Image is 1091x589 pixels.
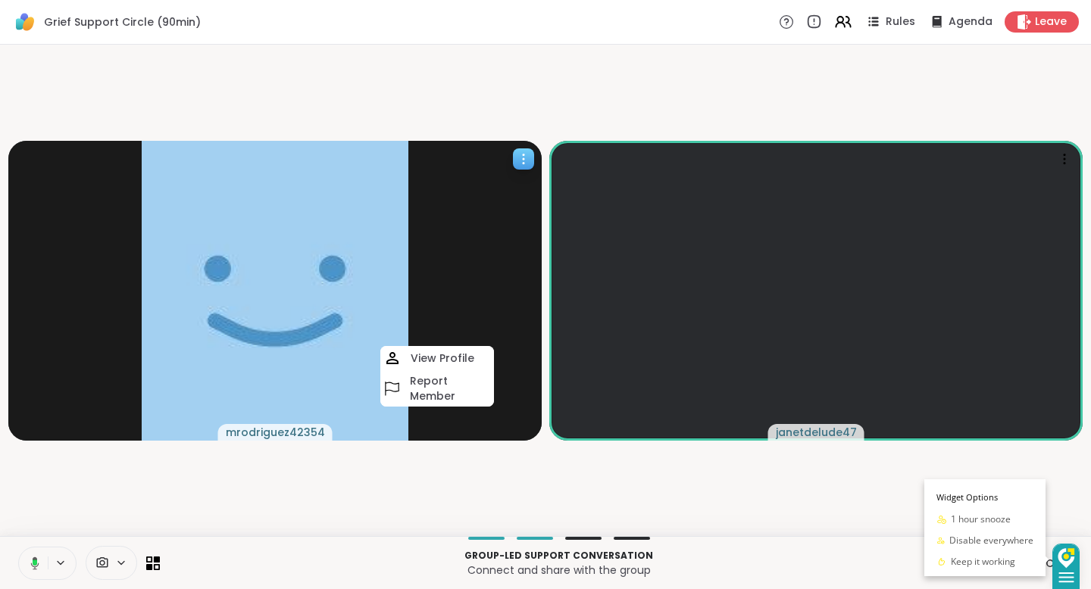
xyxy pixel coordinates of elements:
[142,141,408,441] img: mrodriguez42354
[411,351,474,366] h4: View Profile
[949,14,993,30] span: Agenda
[936,512,1033,527] button: 1 hour snooze
[776,425,857,440] span: janetdelude47
[936,554,1033,569] button: Keep it working
[169,563,949,578] p: Connect and share with the group
[1046,556,1073,571] span: Chat
[1058,548,1075,569] img: DzVsEph+IJtmAAAAAElFTkSuQmCC
[886,14,915,30] span: Rules
[44,14,201,30] span: Grief Support Circle (90min)
[936,533,1033,548] button: Disable everywhere
[410,373,491,404] h4: Report Member
[1035,14,1067,30] span: Leave
[936,491,1033,503] h3: Widget Options
[226,425,325,440] span: mrodriguez42354
[12,9,38,35] img: ShareWell Logomark
[169,549,949,563] p: Group-led support conversation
